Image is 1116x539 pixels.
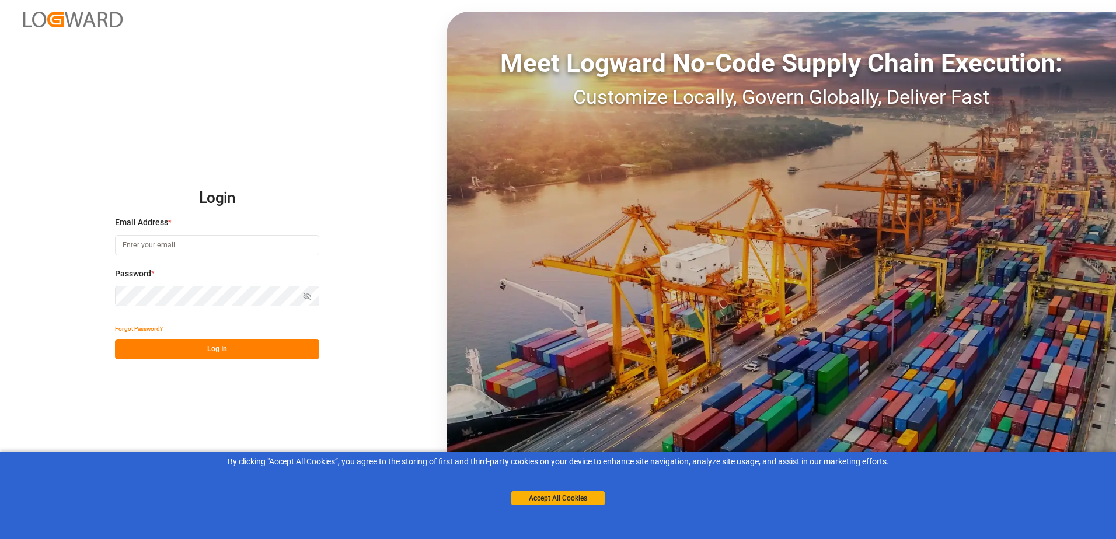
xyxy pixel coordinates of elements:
button: Log In [115,339,319,359]
button: Accept All Cookies [511,491,605,505]
div: Meet Logward No-Code Supply Chain Execution: [447,44,1116,82]
img: Logward_new_orange.png [23,12,123,27]
h2: Login [115,180,319,217]
input: Enter your email [115,235,319,256]
button: Forgot Password? [115,318,163,339]
span: Email Address [115,216,168,229]
div: Customize Locally, Govern Globally, Deliver Fast [447,82,1116,112]
div: By clicking "Accept All Cookies”, you agree to the storing of first and third-party cookies on yo... [8,456,1108,468]
span: Password [115,268,151,280]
